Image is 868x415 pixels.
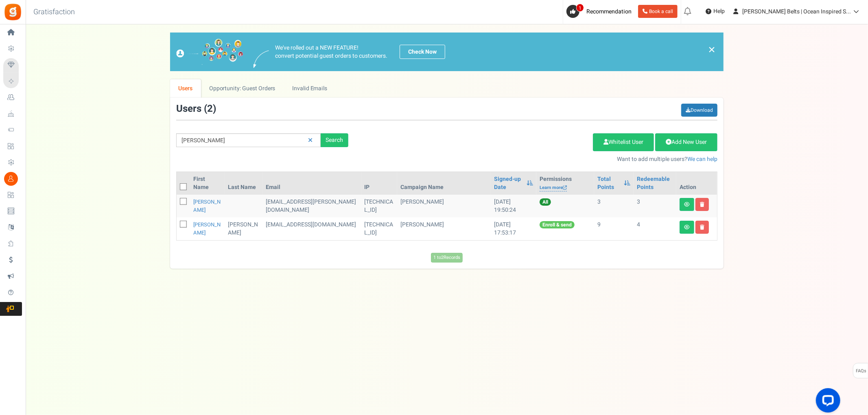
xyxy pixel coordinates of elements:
[586,7,632,16] span: Recommendation
[193,221,221,237] a: [PERSON_NAME]
[176,104,216,114] h3: Users ( )
[397,172,491,195] th: Campaign Name
[540,221,575,228] span: Enroll & send
[262,172,361,195] th: Email
[711,7,725,15] span: Help
[634,195,676,217] td: 3
[491,195,536,217] td: [DATE] 19:50:24
[321,133,348,147] div: Search
[176,133,321,147] input: Search by email or name
[4,3,22,21] img: Gratisfaction
[207,102,213,116] span: 2
[676,172,717,195] th: Action
[262,195,361,217] td: [EMAIL_ADDRESS][PERSON_NAME][DOMAIN_NAME]
[536,172,595,195] th: Permissions
[594,195,634,217] td: 3
[594,217,634,240] td: 9
[700,225,704,230] i: Delete user
[275,44,387,60] p: We've rolled out a NEW FEATURE! convert potential guest orders to customers.
[304,133,317,148] a: Reset
[491,217,536,240] td: [DATE] 17:53:17
[681,104,717,117] a: Download
[361,217,397,240] td: [TECHNICAL_ID]
[361,172,397,195] th: IP
[593,133,654,151] a: Whitelist User
[284,79,336,98] a: Invalid Emails
[708,45,715,54] a: ×
[702,5,728,18] a: Help
[201,79,284,98] a: Opportunity: Guest Orders
[400,45,445,59] a: Check Now
[494,175,523,191] a: Signed-up Date
[638,5,678,18] a: Book a call
[225,172,262,195] th: Last Name
[655,133,717,151] a: Add New User
[262,217,361,240] td: General
[176,39,243,65] img: images
[397,217,491,240] td: [PERSON_NAME]
[24,4,84,20] h3: Gratisfaction
[361,155,717,163] p: Want to add multiple users?
[576,4,584,12] span: 1
[193,198,221,214] a: [PERSON_NAME]
[742,7,851,16] span: [PERSON_NAME] Belts | Ocean Inspired S...
[397,195,491,217] td: [PERSON_NAME]
[566,5,635,18] a: 1 Recommendation
[254,50,269,68] img: images
[687,155,717,163] a: We can help
[361,195,397,217] td: [TECHNICAL_ID]
[637,175,673,191] a: Redeemable Points
[700,202,704,207] i: Delete user
[190,172,225,195] th: First Name
[540,185,567,191] a: Learn more
[597,175,620,191] a: Total Points
[225,217,262,240] td: [PERSON_NAME]
[634,217,676,240] td: 4
[684,225,690,230] i: View details
[540,198,551,206] span: All
[684,202,690,207] i: View details
[170,79,201,98] a: Users
[855,363,866,379] span: FAQs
